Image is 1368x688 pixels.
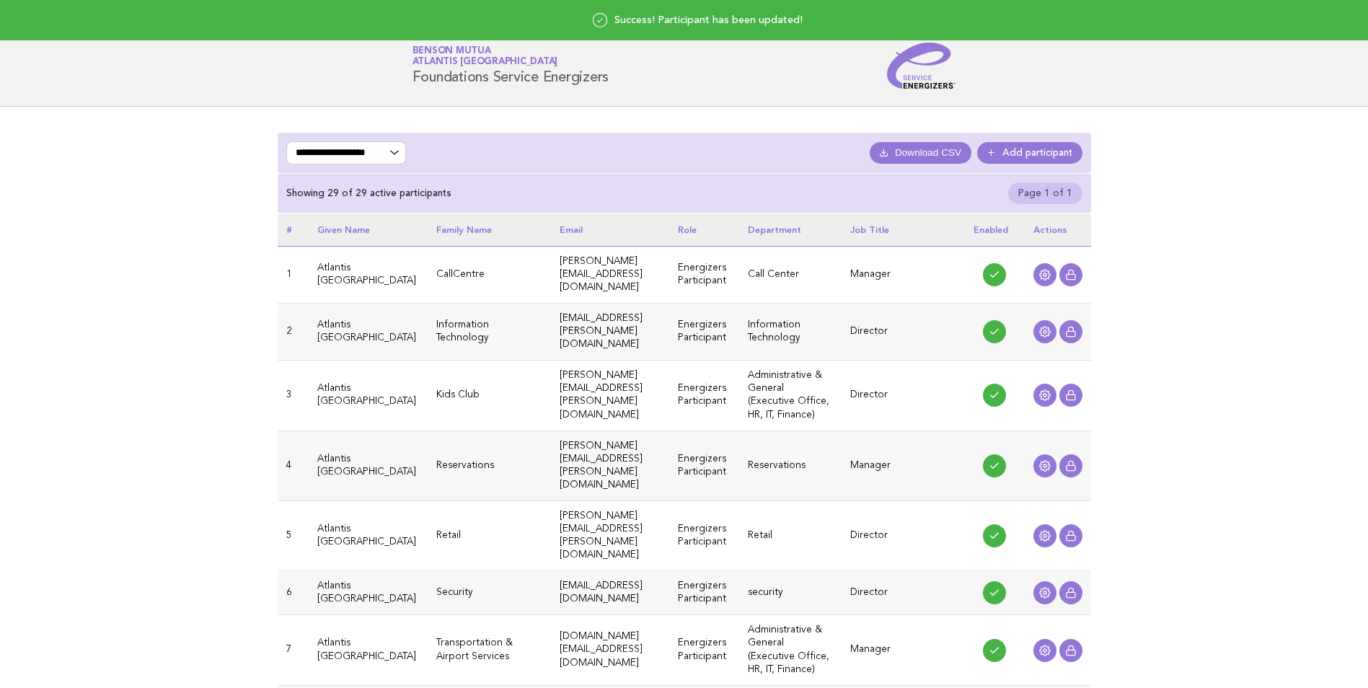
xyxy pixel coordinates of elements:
[977,142,1082,164] a: Add participant
[286,187,451,200] div: Showing 29 of 29 active participants
[551,361,670,431] td: [PERSON_NAME][EMAIL_ADDRESS][PERSON_NAME][DOMAIN_NAME]
[412,46,558,66] a: Benson MutuaAtlantis [GEOGRAPHIC_DATA]
[669,571,739,615] td: Energizers Participant
[278,615,309,685] td: 7
[739,361,842,431] td: Administrative & General (Executive Office, HR, IT, Finance)
[428,213,551,246] th: Family name
[669,615,739,685] td: Energizers Participant
[551,431,670,500] td: [PERSON_NAME][EMAIL_ADDRESS][PERSON_NAME][DOMAIN_NAME]
[428,304,551,361] td: Information Technology
[739,500,842,570] td: Retail
[309,246,428,303] td: Atlantis [GEOGRAPHIC_DATA]
[669,500,739,570] td: Energizers Participant
[278,361,309,431] td: 3
[309,213,428,246] th: Given name
[412,58,558,67] span: Atlantis [GEOGRAPHIC_DATA]
[870,142,971,164] button: Download CSV
[428,500,551,570] td: Retail
[842,361,965,431] td: Director
[551,500,670,570] td: [PERSON_NAME][EMAIL_ADDRESS][PERSON_NAME][DOMAIN_NAME]
[965,213,1025,246] th: Enabled
[428,571,551,615] td: Security
[842,571,965,615] td: Director
[669,431,739,500] td: Energizers Participant
[278,246,309,303] td: 1
[309,361,428,431] td: Atlantis [GEOGRAPHIC_DATA]
[278,431,309,500] td: 4
[309,500,428,570] td: Atlantis [GEOGRAPHIC_DATA]
[739,304,842,361] td: Information Technology
[551,213,670,246] th: Email
[551,246,670,303] td: [PERSON_NAME][EMAIL_ADDRESS][DOMAIN_NAME]
[739,571,842,615] td: security
[309,571,428,615] td: Atlantis [GEOGRAPHIC_DATA]
[887,43,956,89] img: Service Energizers
[551,304,670,361] td: [EMAIL_ADDRESS][PERSON_NAME][DOMAIN_NAME]
[842,304,965,361] td: Director
[551,615,670,685] td: [DOMAIN_NAME][EMAIL_ADDRESS][DOMAIN_NAME]
[842,246,965,303] td: Manager
[428,361,551,431] td: Kids Club
[428,615,551,685] td: Transportation & Airport Services
[669,213,739,246] th: Role
[278,571,309,615] td: 6
[669,246,739,303] td: Energizers Participant
[739,213,842,246] th: Department
[278,500,309,570] td: 5
[669,304,739,361] td: Energizers Participant
[309,304,428,361] td: Atlantis [GEOGRAPHIC_DATA]
[551,571,670,615] td: [EMAIL_ADDRESS][DOMAIN_NAME]
[428,431,551,500] td: Reservations
[739,431,842,500] td: Reservations
[842,431,965,500] td: Manager
[412,47,609,84] h1: Foundations Service Energizers
[842,213,965,246] th: Job Title
[278,304,309,361] td: 2
[669,361,739,431] td: Energizers Participant
[309,615,428,685] td: Atlantis [GEOGRAPHIC_DATA]
[309,431,428,500] td: Atlantis [GEOGRAPHIC_DATA]
[842,615,965,685] td: Manager
[842,500,965,570] td: Director
[278,213,309,246] th: #
[428,246,551,303] td: CallCentre
[739,246,842,303] td: Call Center
[739,615,842,685] td: Administrative & General (Executive Office, HR, IT, Finance)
